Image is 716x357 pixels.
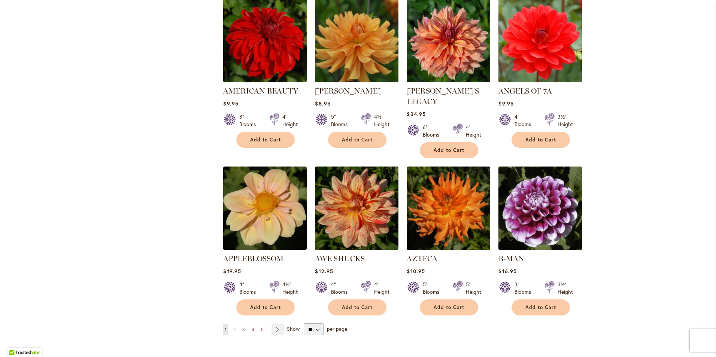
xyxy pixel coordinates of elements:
div: 4½' Height [282,281,298,296]
div: 4' Height [466,123,481,138]
div: 3½' Height [558,281,573,296]
button: Add to Cart [512,132,570,148]
span: $16.95 [498,268,516,275]
span: 1 [225,327,227,332]
span: $10.95 [407,268,425,275]
span: $9.95 [223,100,238,107]
a: AMERICAN BEAUTY [223,86,298,95]
div: 5" Blooms [423,281,444,296]
span: $8.95 [315,100,330,107]
span: Show [287,325,300,332]
a: AZTECA [407,254,437,263]
a: ANGELS OF 7A [498,77,582,84]
span: Add to Cart [525,137,556,143]
span: Add to Cart [434,147,464,153]
a: 4 [250,324,256,335]
div: 4' Height [282,113,298,128]
div: 4" Blooms [515,113,536,128]
span: 3 [242,327,245,332]
a: AZTECA [407,244,490,251]
a: ANDREW CHARLES [315,77,398,84]
span: 5 [261,327,264,332]
span: Add to Cart [250,137,281,143]
span: $9.95 [498,100,513,107]
span: $19.95 [223,268,241,275]
a: [PERSON_NAME]'S LEGACY [407,86,479,106]
div: 4" Blooms [239,281,260,296]
div: 3" Blooms [515,281,536,296]
button: Add to Cart [420,142,478,158]
button: Add to Cart [328,132,386,148]
a: AMERICAN BEAUTY [223,77,307,84]
a: Andy's Legacy [407,77,490,84]
div: 5" Blooms [331,113,352,128]
img: AWE SHUCKS [315,167,398,250]
a: 2 [231,324,237,335]
span: per page [327,325,347,332]
button: Add to Cart [328,299,386,315]
span: 4 [252,327,254,332]
a: AWE SHUCKS [315,254,365,263]
div: 4½' Height [374,113,389,128]
div: 3½' Height [558,113,573,128]
span: Add to Cart [434,304,464,311]
div: 4' Height [374,281,389,296]
a: APPLEBLOSSOM [223,254,283,263]
a: [PERSON_NAME] [315,86,382,95]
a: APPLEBLOSSOM [223,244,307,251]
a: 5 [259,324,266,335]
div: 8" Blooms [239,113,260,128]
img: B-MAN [498,167,582,250]
button: Add to Cart [236,299,295,315]
span: Add to Cart [342,304,373,311]
a: ANGELS OF 7A [498,86,552,95]
span: 2 [233,327,236,332]
div: 4" Blooms [331,281,352,296]
span: $12.95 [315,268,333,275]
a: B-MAN [498,254,524,263]
div: 6" Blooms [423,123,444,138]
span: Add to Cart [250,304,281,311]
span: Add to Cart [342,137,373,143]
iframe: Launch Accessibility Center [6,330,27,351]
div: 5' Height [466,281,481,296]
a: AWE SHUCKS [315,244,398,251]
button: Add to Cart [512,299,570,315]
button: Add to Cart [420,299,478,315]
button: Add to Cart [236,132,295,148]
img: AZTECA [407,167,490,250]
span: Add to Cart [525,304,556,311]
a: 3 [240,324,247,335]
a: B-MAN [498,244,582,251]
span: $34.95 [407,110,425,118]
img: APPLEBLOSSOM [223,167,307,250]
